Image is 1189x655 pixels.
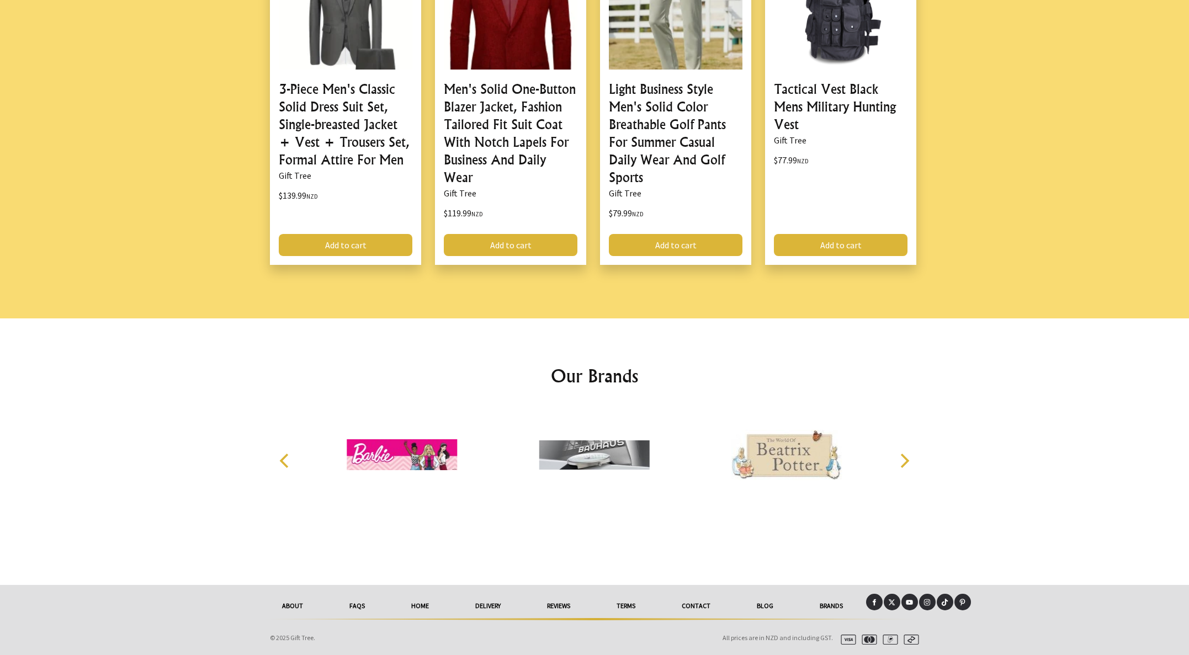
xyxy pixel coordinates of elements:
button: Next [891,449,916,473]
img: mastercard.svg [857,635,877,645]
img: paypal.svg [878,635,898,645]
h2: Our Brands [268,363,921,389]
a: delivery [452,594,524,618]
a: Brands [797,594,866,618]
img: Bauhaus Watches [539,413,650,496]
img: visa.svg [836,635,856,645]
a: X (Twitter) [884,594,900,610]
img: Barbie [347,413,458,496]
span: © 2025 Gift Tree. [270,633,315,642]
a: HOME [388,594,452,618]
a: reviews [524,594,593,618]
a: Instagram [919,594,936,610]
a: Tiktok [937,594,953,610]
button: Previous [273,449,298,473]
a: About [259,594,326,618]
a: Youtube [901,594,918,610]
a: Terms [593,594,659,618]
a: Add to cart [774,234,907,256]
a: Add to cart [609,234,742,256]
a: Add to cart [444,234,577,256]
img: Beatrix Potter [731,413,842,496]
a: Contact [659,594,734,618]
span: All prices are in NZD and including GST. [723,633,833,642]
img: afterpay.svg [899,635,919,645]
a: Facebook [866,594,883,610]
a: Pinterest [954,594,971,610]
a: Add to cart [279,234,412,256]
a: Blog [734,594,797,618]
a: FAQs [326,594,388,618]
